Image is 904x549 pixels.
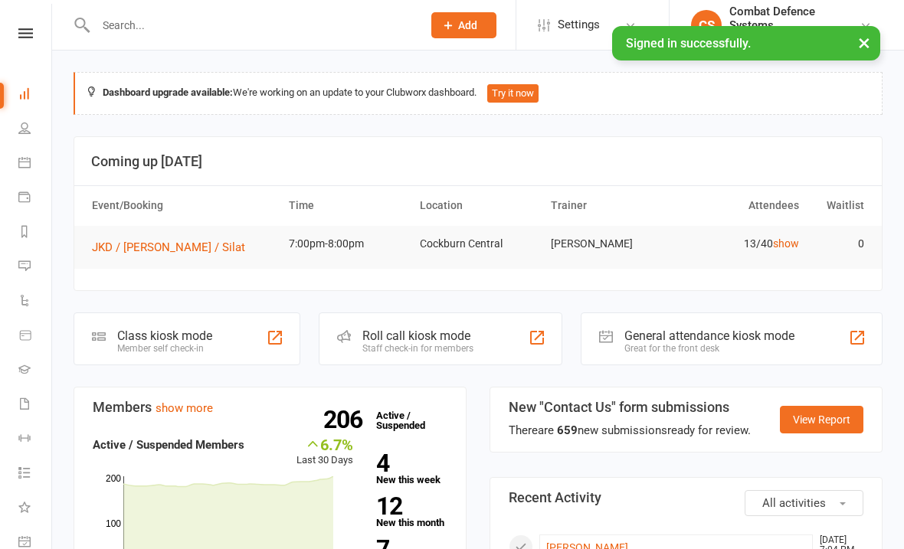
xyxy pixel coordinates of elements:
button: All activities [745,490,863,516]
a: show more [156,401,213,415]
td: [PERSON_NAME] [544,226,675,262]
a: 4New this week [376,452,447,485]
div: Member self check-in [117,343,212,354]
a: Calendar [18,147,53,181]
a: Reports [18,216,53,250]
a: 206Active / Suspended [368,399,436,442]
h3: Recent Activity [509,490,863,505]
strong: 12 [376,495,441,518]
button: × [850,26,878,59]
div: There are new submissions ready for review. [509,421,751,440]
div: Great for the front desk [624,343,794,354]
strong: 659 [557,423,578,437]
div: We're working on an update to your Clubworx dashboard. [74,72,883,115]
a: 12New this month [376,495,447,528]
h3: Coming up [DATE] [91,154,865,169]
a: Dashboard [18,78,53,113]
th: Event/Booking [85,186,282,225]
td: 0 [806,226,872,262]
div: Last 30 Days [296,436,353,469]
strong: 206 [323,408,368,431]
span: Add [458,19,477,31]
strong: 4 [376,452,441,475]
th: Attendees [675,186,806,225]
span: JKD / [PERSON_NAME] / Silat [92,240,245,254]
div: Class kiosk mode [117,328,212,343]
span: Signed in successfully. [626,36,751,51]
a: show [773,237,799,250]
span: All activities [762,496,826,510]
a: Product Sales [18,319,53,354]
strong: Dashboard upgrade available: [103,87,233,98]
div: Roll call kiosk mode [362,328,473,343]
td: 7:00pm-8:00pm [282,226,413,262]
div: General attendance kiosk mode [624,328,794,343]
a: View Report [780,406,863,433]
div: CS [691,10,722,41]
div: Staff check-in for members [362,343,473,354]
h3: Members [93,400,447,415]
h3: New "Contact Us" form submissions [509,400,751,415]
strong: Active / Suspended Members [93,438,244,452]
th: Location [413,186,544,225]
td: Cockburn Central [413,226,544,262]
a: People [18,113,53,147]
button: JKD / [PERSON_NAME] / Silat [92,238,256,257]
div: 6.7% [296,436,353,453]
div: Combat Defence Systems [729,5,860,32]
a: What's New [18,492,53,526]
button: Add [431,12,496,38]
span: Settings [558,8,600,42]
th: Trainer [544,186,675,225]
th: Time [282,186,413,225]
button: Try it now [487,84,539,103]
a: Payments [18,181,53,216]
th: Waitlist [806,186,872,225]
input: Search... [91,15,411,36]
td: 13/40 [675,226,806,262]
